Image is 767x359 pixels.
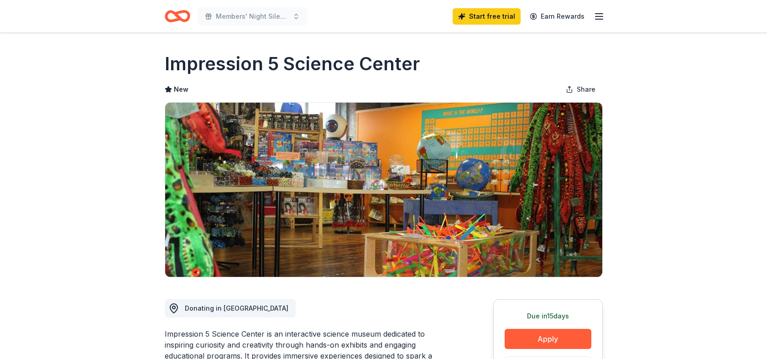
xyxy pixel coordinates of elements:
button: Share [558,80,603,99]
a: Start free trial [453,8,521,25]
a: Earn Rewards [524,8,590,25]
span: Donating in [GEOGRAPHIC_DATA] [185,304,288,312]
button: Members' Night Silent Auction [198,7,307,26]
span: New [174,84,188,95]
button: Apply [505,329,591,349]
img: Image for Impression 5 Science Center [165,103,602,277]
div: Due in 15 days [505,311,591,322]
span: Share [577,84,595,95]
span: Members' Night Silent Auction [216,11,289,22]
h1: Impression 5 Science Center [165,51,420,77]
a: Home [165,5,190,27]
